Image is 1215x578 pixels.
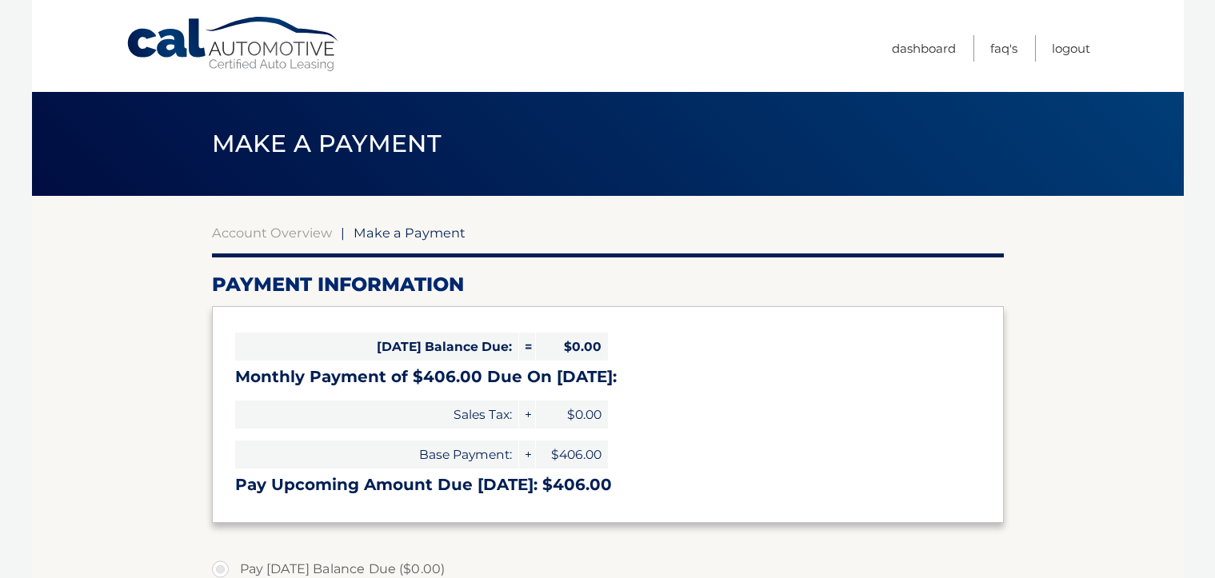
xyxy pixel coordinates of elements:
h2: Payment Information [212,273,1004,297]
a: Cal Automotive [126,16,342,73]
a: FAQ's [990,35,1017,62]
span: $0.00 [536,333,608,361]
span: = [519,333,535,361]
span: $406.00 [536,440,608,468]
span: $0.00 [536,401,608,429]
h3: Monthly Payment of $406.00 Due On [DATE]: [235,367,981,387]
span: Make a Payment [212,129,442,158]
h3: Pay Upcoming Amount Due [DATE]: $406.00 [235,475,981,495]
span: Sales Tax: [235,401,518,429]
span: | [341,225,345,241]
span: Base Payment: [235,440,518,468]
a: Dashboard [892,35,956,62]
a: Account Overview [212,225,332,241]
span: + [519,401,535,429]
a: Logout [1052,35,1090,62]
span: + [519,440,535,468]
span: [DATE] Balance Due: [235,333,518,361]
span: Make a Payment [354,225,466,241]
